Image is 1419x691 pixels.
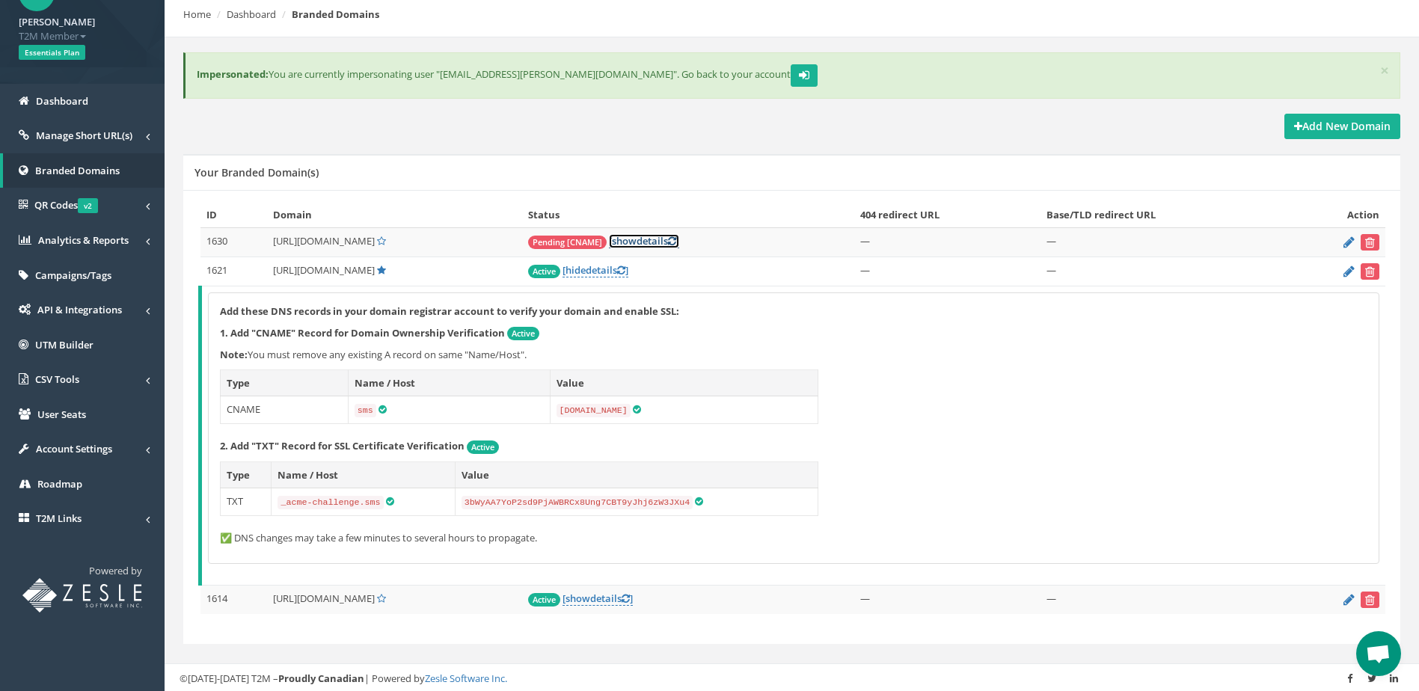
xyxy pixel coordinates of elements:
[854,228,1041,257] td: —
[467,440,499,454] span: Active
[377,592,386,605] a: Set Default
[528,593,560,606] span: Active
[200,202,268,228] th: ID
[194,167,319,178] h5: Your Branded Domain(s)
[221,396,349,424] td: CNAME
[1041,586,1287,615] td: —
[563,592,633,606] a: [showdetails]
[566,263,586,277] span: hide
[37,408,86,421] span: User Seats
[273,234,375,248] span: [URL][DOMAIN_NAME]
[37,477,82,491] span: Roadmap
[220,439,465,452] strong: 2. Add "TXT" Record for SSL Certificate Verification
[1380,63,1389,79] button: ×
[221,369,349,396] th: Type
[200,257,268,286] td: 1621
[425,672,507,685] a: Zesle Software Inc.
[528,236,607,249] span: Pending [CNAME]
[1041,228,1287,257] td: —
[1287,202,1385,228] th: Action
[19,29,146,43] span: T2M Member
[35,372,79,386] span: CSV Tools
[272,461,455,488] th: Name / Host
[221,488,272,516] td: TXT
[36,129,132,142] span: Manage Short URL(s)
[854,202,1041,228] th: 404 redirect URL
[19,11,146,43] a: [PERSON_NAME] T2M Member
[278,496,383,509] code: _acme-challenge.sms
[35,268,111,282] span: Campaigns/Tags
[220,326,505,340] strong: 1. Add "CNAME" Record for Domain Ownership Verification
[37,303,122,316] span: API & Integrations
[220,348,248,361] b: Note:
[38,233,129,247] span: Analytics & Reports
[273,263,375,277] span: [URL][DOMAIN_NAME]
[1356,631,1401,676] div: Open chat
[78,198,98,213] span: v2
[1041,202,1287,228] th: Base/TLD redirect URL
[348,369,550,396] th: Name / Host
[19,15,95,28] strong: [PERSON_NAME]
[200,228,268,257] td: 1630
[563,263,628,277] a: [hidedetails]
[1294,119,1391,133] strong: Add New Domain
[36,94,88,108] span: Dashboard
[35,164,120,177] span: Branded Domains
[19,45,85,60] span: Essentials Plan
[34,198,98,212] span: QR Codes
[180,672,1404,686] div: ©[DATE]-[DATE] T2M – | Powered by
[854,257,1041,286] td: —
[612,234,637,248] span: show
[197,67,269,81] b: Impersonated:
[550,369,818,396] th: Value
[35,338,94,351] span: UTM Builder
[377,263,386,277] a: Default
[36,512,82,525] span: T2M Links
[292,7,379,21] strong: Branded Domains
[278,672,364,685] strong: Proudly Canadian
[36,442,112,455] span: Account Settings
[183,7,211,21] a: Home
[854,586,1041,615] td: —
[227,7,276,21] a: Dashboard
[220,348,1367,362] p: You must remove any existing A record on same "Name/Host".
[609,234,679,248] a: [showdetails]
[89,564,142,577] span: Powered by
[462,496,693,509] code: 3bWyAA7YoP2sd9PjAWBRCx8Ung7CBT9yJhj6zW3JXu4
[221,461,272,488] th: Type
[455,461,818,488] th: Value
[22,578,142,612] img: T2M URL Shortener powered by Zesle Software Inc.
[522,202,855,228] th: Status
[200,586,268,615] td: 1614
[355,404,376,417] code: sms
[220,531,1367,545] p: ✅ DNS changes may take a few minutes to several hours to propagate.
[1284,114,1400,139] a: Add New Domain
[1041,257,1287,286] td: —
[183,52,1400,99] div: You are currently impersonating user "[EMAIL_ADDRESS][PERSON_NAME][DOMAIN_NAME]". Go back to your...
[566,592,590,605] span: show
[273,592,375,605] span: [URL][DOMAIN_NAME]
[557,404,631,417] code: [DOMAIN_NAME]
[507,327,539,340] span: Active
[267,202,522,228] th: Domain
[377,234,386,248] a: Set Default
[220,304,679,318] strong: Add these DNS records in your domain registrar account to verify your domain and enable SSL:
[528,265,560,278] span: Active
